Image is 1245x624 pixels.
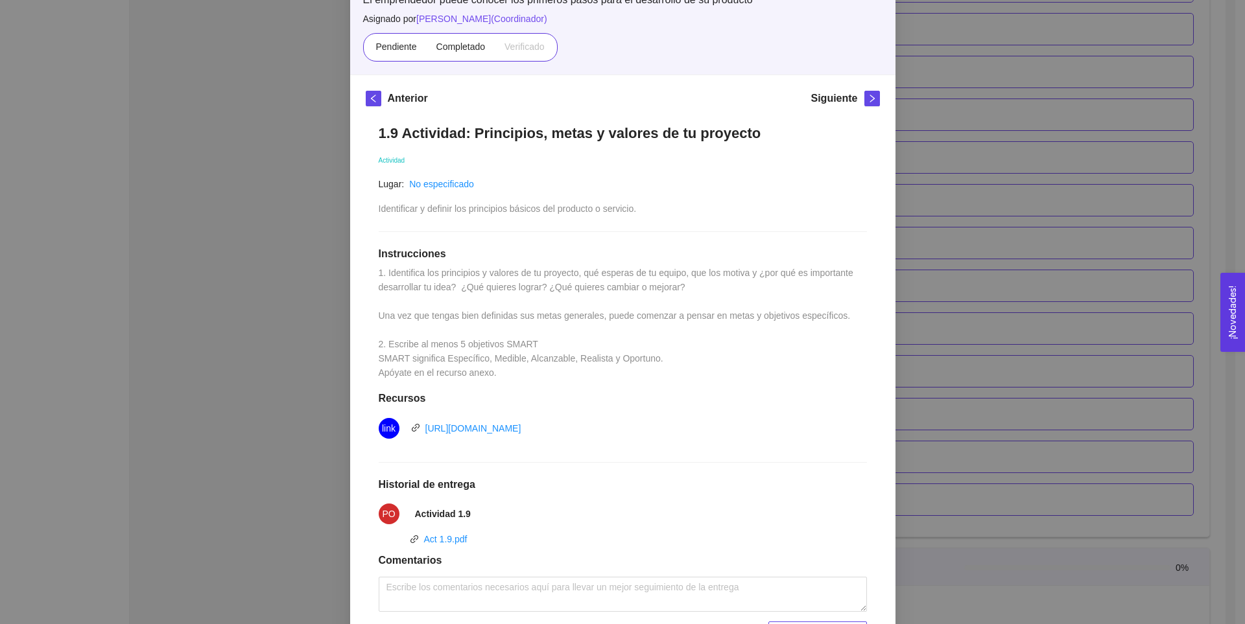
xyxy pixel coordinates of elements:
[379,478,867,491] h1: Historial de entrega
[379,203,637,214] span: Identificar y definir los principios básicos del producto o servicio.
[363,12,883,26] span: Asignado por
[379,554,867,567] h1: Comentarios
[379,392,867,405] h1: Recursos
[411,423,420,432] span: link
[410,535,419,544] span: link
[425,423,521,433] a: [URL][DOMAIN_NAME]
[375,41,416,52] span: Pendiente
[366,91,381,106] button: left
[424,534,468,544] a: Act 1.9.pdf
[388,91,428,106] h5: Anterior
[436,41,486,52] span: Completado
[382,418,396,439] span: link
[409,179,474,189] a: No especificado
[1220,273,1245,352] button: Open Feedback Widget
[382,503,395,524] span: PO
[415,509,471,519] strong: Actividad 1.9
[504,41,544,52] span: Verificado
[366,94,381,103] span: left
[865,94,879,103] span: right
[379,124,867,142] h1: 1.9 Actividad: Principios, metas y valores de tu proyecto
[379,157,405,164] span: Actividad
[379,177,405,191] article: Lugar:
[811,91,857,106] h5: Siguiente
[864,91,880,106] button: right
[379,248,867,260] h1: Instrucciones
[416,14,547,24] span: [PERSON_NAME] ( Coordinador )
[379,268,856,378] span: 1. Identifica los principios y valores de tu proyecto, qué esperas de tu equipo, que los motiva y...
